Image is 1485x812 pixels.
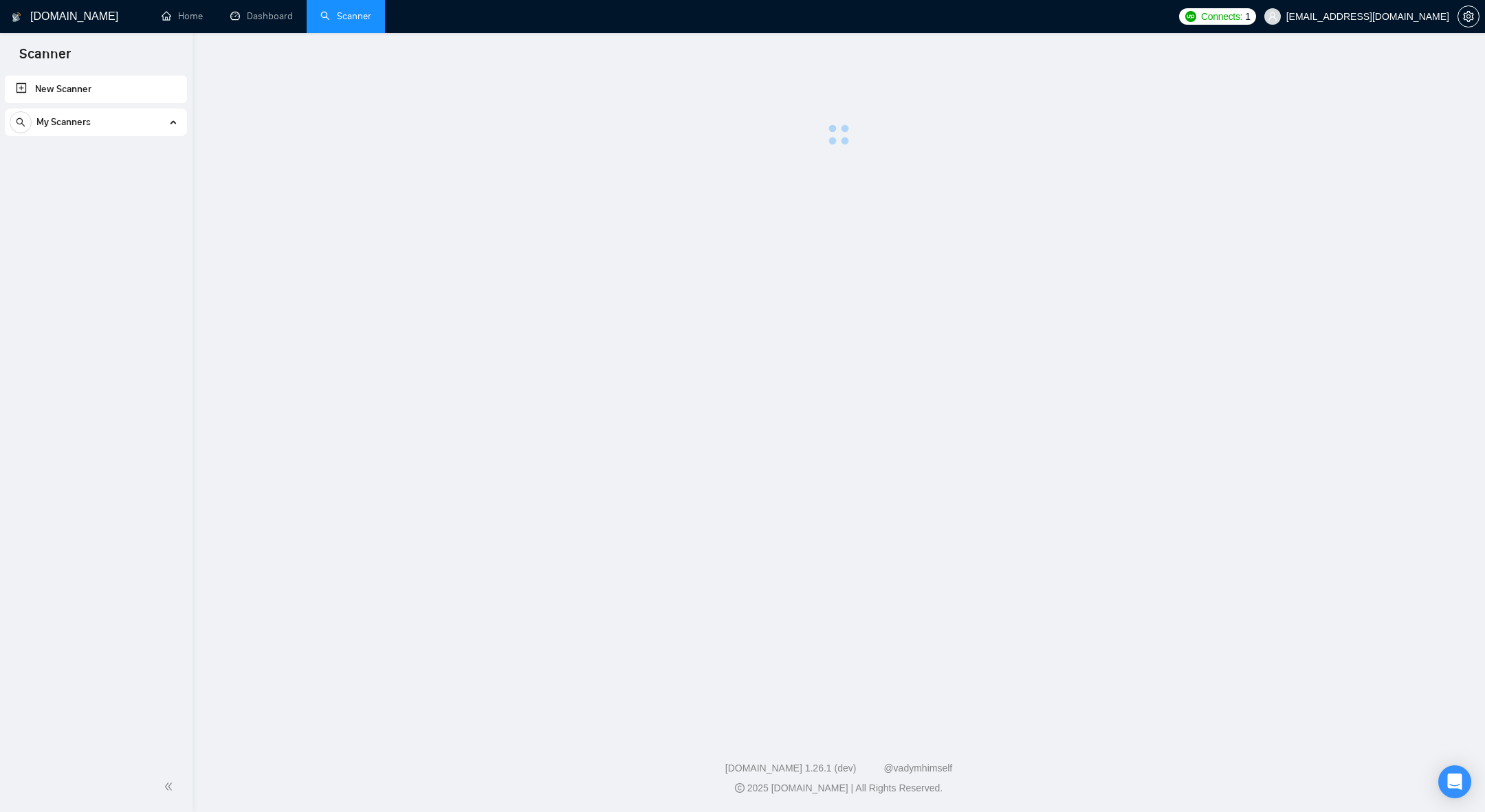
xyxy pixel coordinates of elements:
img: logo [12,6,21,28]
button: search [10,111,32,133]
button: setting [1457,5,1479,27]
a: setting [1457,11,1479,22]
span: My Scanners [36,109,91,136]
a: [DOMAIN_NAME] 1.26.1 (dev) [725,763,857,774]
img: upwork-logo.png [1185,11,1196,22]
span: setting [1458,11,1479,22]
span: Connects: [1201,9,1242,24]
a: @vadymhimself [883,763,952,774]
span: user [1268,12,1277,21]
span: search [10,117,31,127]
a: dashboardDashboard [230,10,293,22]
a: homeHome [162,10,203,22]
div: 2025 [DOMAIN_NAME] | All Rights Reserved. [203,781,1474,796]
span: double-left [164,780,177,793]
div: Open Intercom Messenger [1438,765,1471,798]
a: New Scanner [16,76,176,103]
a: searchScanner [320,10,371,22]
span: Scanner [8,44,82,73]
li: My Scanners [5,109,187,142]
li: New Scanner [5,76,187,103]
span: copyright [735,783,745,793]
span: 1 [1245,9,1251,24]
